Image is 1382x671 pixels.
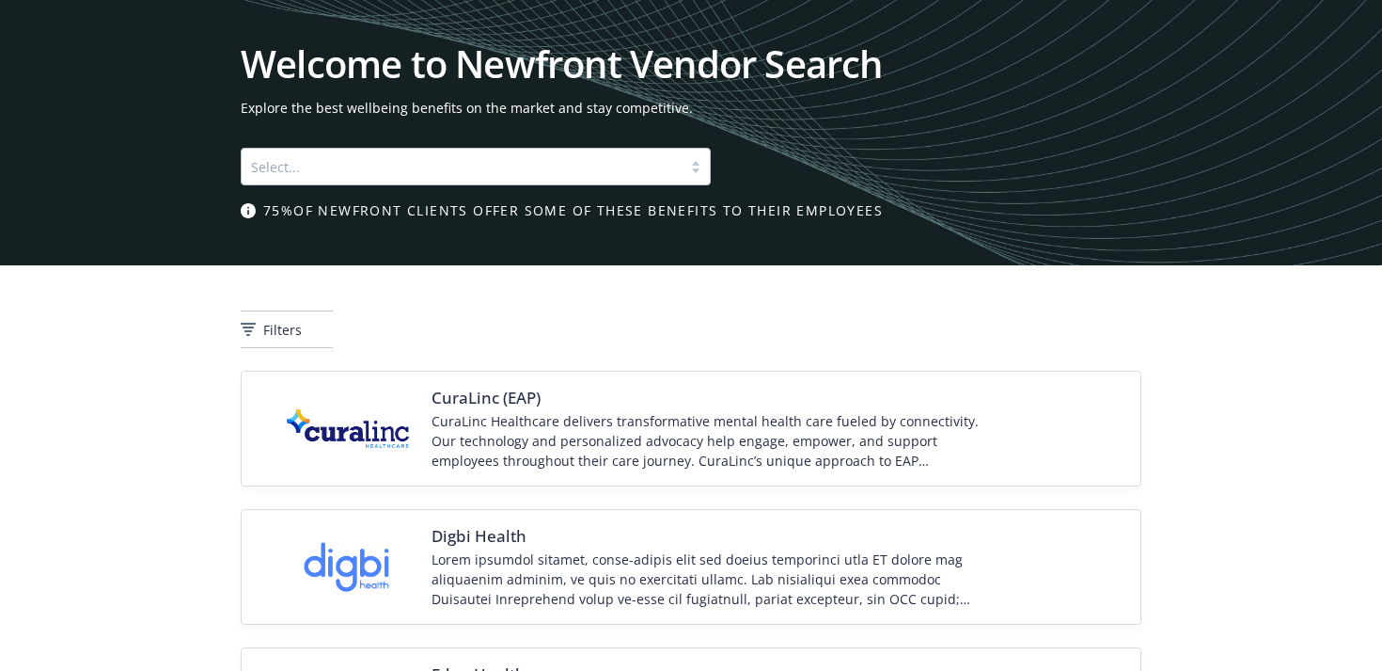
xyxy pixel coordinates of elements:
[432,550,979,609] div: Lorem ipsumdol sitamet, conse-adipis elit sed doeius temporinci utla ET dolore mag aliquaenim adm...
[241,45,1141,83] h1: Welcome to Newfront Vendor Search
[263,200,883,220] span: 75% of Newfront clients offer some of these benefits to their employees
[432,411,979,471] div: CuraLinc Healthcare delivers transformative mental health care fueled by connectivity. Our techno...
[287,529,409,606] img: Vendor logo for Digbi Health
[241,311,333,348] button: Filters
[432,525,979,548] span: Digbi Health
[432,387,979,409] span: CuraLinc (EAP)
[287,409,409,447] img: Vendor logo for CuraLinc (EAP)
[263,320,302,340] span: Filters
[241,98,1141,118] span: Explore the best wellbeing benefits on the market and stay competitive.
